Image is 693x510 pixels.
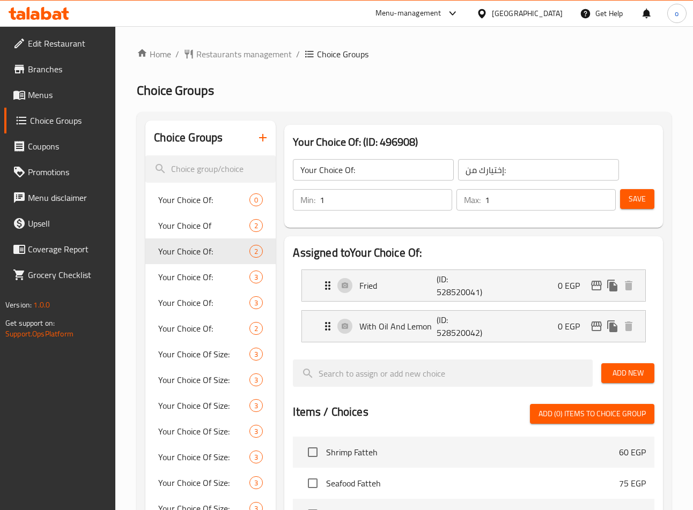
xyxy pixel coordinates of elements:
p: Min: [300,193,315,206]
span: Coupons [28,140,107,153]
span: Your Choice Of: [158,322,249,335]
span: Branches [28,63,107,76]
p: (ID: 528520041) [437,273,488,298]
p: (ID: 528520042) [437,313,488,339]
span: 3 [250,426,262,437]
a: Choice Groups [4,108,116,133]
span: Your Choice Of: [158,193,249,206]
a: Support.OpsPlatform [5,327,73,341]
span: o [675,7,679,19]
span: Menus [28,88,107,101]
a: Menus [4,82,116,108]
button: duplicate [604,277,621,294]
div: Choices [249,399,263,412]
span: Choice Groups [30,114,107,127]
span: Get support on: [5,316,55,330]
div: Your Choice Of Size:3 [145,341,276,367]
a: Upsell [4,211,116,236]
p: 75 EGP [619,477,646,490]
span: 2 [250,246,262,257]
div: Your Choice Of Size:3 [145,393,276,418]
li: Expand [293,265,654,306]
a: Coverage Report [4,236,116,262]
div: Expand [302,270,645,301]
span: Your Choice Of Size: [158,476,249,489]
p: 0 EGP [558,320,588,333]
div: Choices [249,451,263,463]
span: Restaurants management [196,48,292,61]
h2: Assigned to Your Choice Of: [293,245,654,261]
span: Choice Groups [317,48,368,61]
p: Fried [359,279,437,292]
div: Your Choice Of2 [145,213,276,238]
div: [GEOGRAPHIC_DATA] [492,7,563,19]
p: Max: [464,193,481,206]
a: Promotions [4,159,116,185]
a: Menu disclaimer [4,185,116,211]
span: Seafood Fatteh [326,477,618,490]
button: duplicate [604,318,621,334]
a: Edit Restaurant [4,31,116,56]
span: 1.0.0 [33,298,50,312]
span: 3 [250,272,262,282]
span: Your Choice Of [158,219,249,232]
a: Coupons [4,133,116,159]
span: 2 [250,324,262,334]
span: Your Choice Of Size: [158,373,249,386]
h2: Items / Choices [293,404,368,420]
button: edit [588,318,604,334]
div: Your Choice Of:0 [145,187,276,213]
div: Choices [249,425,263,438]
div: Your Choice Of Size:3 [145,367,276,393]
div: Choices [249,245,263,258]
div: Your Choice Of Size:3 [145,470,276,496]
div: Choices [249,271,263,283]
span: Your Choice Of: [158,245,249,258]
span: Version: [5,298,32,312]
li: Expand [293,306,654,347]
span: Save [629,192,646,206]
span: Your Choice Of Size: [158,399,249,412]
div: Your Choice Of:2 [145,316,276,341]
div: Your Choice Of:3 [145,290,276,316]
span: 3 [250,349,262,359]
h2: Choice Groups [154,130,223,146]
div: Your Choice Of:2 [145,238,276,264]
div: Your Choice Of:3 [145,264,276,290]
a: Grocery Checklist [4,262,116,288]
a: Home [137,48,171,61]
span: Upsell [28,217,107,230]
span: Promotions [28,166,107,178]
div: Choices [249,348,263,361]
span: Select choice [301,441,324,463]
p: 60 EGP [619,446,646,459]
span: 3 [250,298,262,308]
span: Your Choice Of: [158,271,249,283]
h3: Your Choice Of: (ID: 496908) [293,133,654,151]
span: 3 [250,452,262,462]
button: Save [620,189,654,209]
button: delete [621,318,637,334]
li: / [296,48,300,61]
input: search [145,155,276,183]
a: Branches [4,56,116,82]
span: Your Choice Of Size: [158,451,249,463]
div: Expand [302,311,645,342]
div: Your Choice Of Size:3 [145,444,276,470]
span: 3 [250,401,262,411]
a: Restaurants management [183,48,292,61]
input: search [293,359,593,387]
button: edit [588,277,604,294]
p: 0 EGP [558,279,588,292]
button: delete [621,277,637,294]
p: With Oil And Lemon [359,320,437,333]
span: 0 [250,195,262,205]
button: Add (0) items to choice group [530,404,654,424]
span: Add New [610,366,646,380]
span: 3 [250,478,262,488]
nav: breadcrumb [137,48,672,61]
span: Your Choice Of: [158,296,249,309]
span: Your Choice Of Size: [158,348,249,361]
button: Add New [601,363,654,383]
span: Coverage Report [28,243,107,256]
